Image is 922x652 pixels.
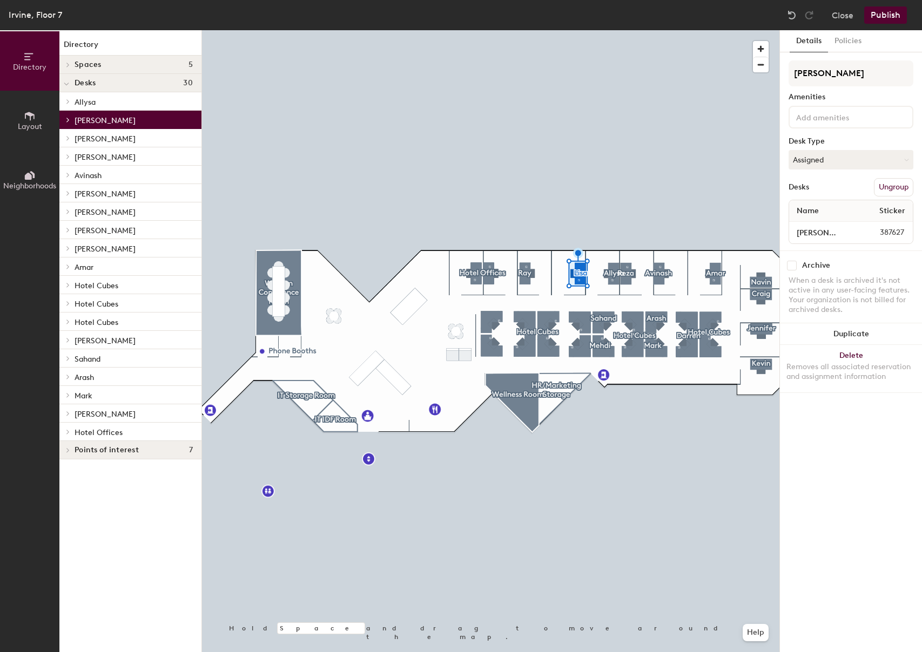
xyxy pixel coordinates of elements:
button: Publish [864,6,907,24]
span: [PERSON_NAME] [75,336,136,345]
img: Redo [804,10,815,21]
span: [PERSON_NAME] [75,244,136,254]
span: 7 [189,446,193,454]
div: Irvine, Floor 7 [9,8,62,22]
span: Layout [18,122,42,131]
span: Desks [75,79,96,87]
span: Amar [75,263,93,272]
div: Desk Type [789,137,913,146]
span: 30 [183,79,193,87]
span: Spaces [75,60,102,69]
span: [PERSON_NAME] [75,208,136,217]
input: Unnamed desk [791,225,854,240]
span: [PERSON_NAME] [75,134,136,144]
span: Neighborhoods [3,181,56,191]
button: Policies [828,30,868,52]
span: Hotel Cubes [75,281,118,290]
button: Assigned [789,150,913,169]
span: Points of interest [75,446,139,454]
h1: Directory [59,39,201,56]
span: Hotel Cubes [75,318,118,327]
div: Archive [802,261,830,270]
div: When a desk is archived it's not active in any user-facing features. Your organization is not bil... [789,276,913,315]
span: [PERSON_NAME] [75,153,136,162]
button: Help [743,624,769,641]
span: [PERSON_NAME] [75,189,136,199]
span: 5 [189,60,193,69]
div: Desks [789,183,809,192]
span: Sticker [874,201,911,221]
span: Avinash [75,171,102,180]
div: Removes all associated reservation and assignment information [786,362,916,382]
span: Mark [75,391,92,400]
span: Hotel Cubes [75,300,118,309]
span: [PERSON_NAME] [75,116,136,125]
span: Directory [13,63,46,72]
span: Allysa [75,98,96,107]
input: Add amenities [794,110,891,123]
span: [PERSON_NAME] [75,226,136,235]
span: [PERSON_NAME] [75,410,136,419]
button: Ungroup [874,178,913,196]
img: Undo [786,10,797,21]
div: Amenities [789,93,913,101]
button: Close [832,6,853,24]
button: DeleteRemoves all associated reservation and assignment information [780,345,922,392]
span: Hotel Offices [75,428,123,437]
button: Details [790,30,828,52]
span: 387627 [854,227,911,239]
span: Name [791,201,824,221]
span: Arash [75,373,94,382]
span: Sahand [75,355,100,364]
button: Duplicate [780,323,922,345]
